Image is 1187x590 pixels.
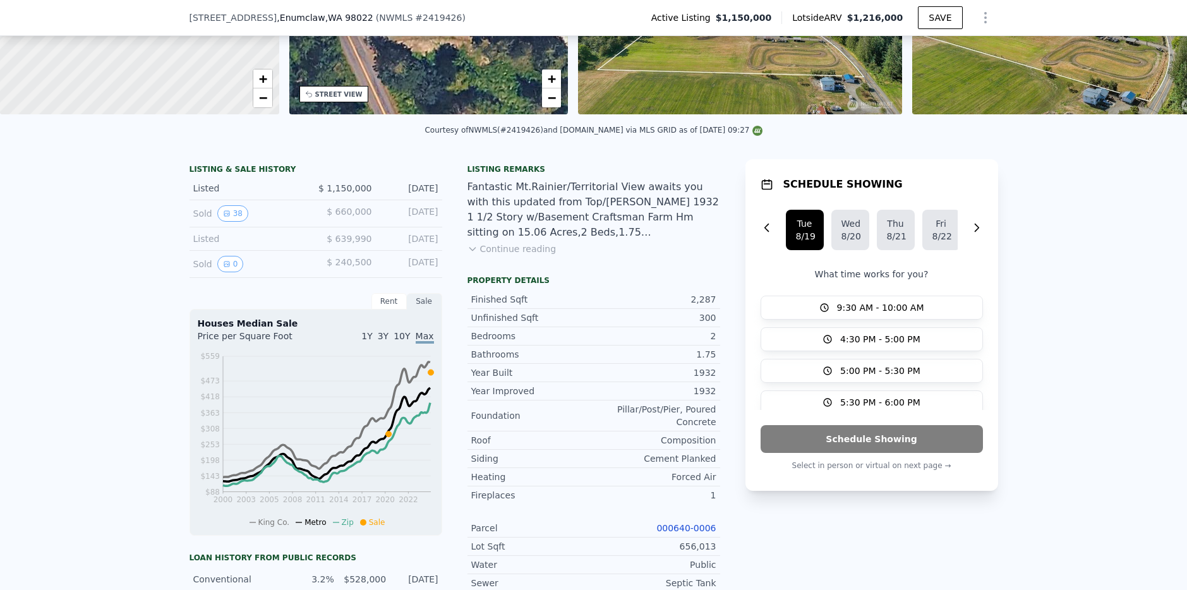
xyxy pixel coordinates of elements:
tspan: $253 [200,440,220,449]
span: Zip [342,518,354,527]
div: Bedrooms [471,330,594,342]
div: LISTING & SALE HISTORY [190,164,442,177]
div: Sold [193,256,306,272]
button: Schedule Showing [761,425,983,453]
span: # 2419426 [415,13,462,23]
tspan: 2014 [329,495,349,504]
span: King Co. [258,518,290,527]
p: What time works for you? [761,268,983,280]
div: 300 [594,311,716,324]
button: 5:30 PM - 6:00 PM [761,390,983,414]
div: Rent [371,293,407,310]
div: Price per Square Foot [198,330,316,350]
span: $1,150,000 [716,11,772,24]
div: 8/20 [841,230,859,243]
div: Property details [467,275,720,286]
p: Select in person or virtual on next page → [761,458,983,473]
div: Cement Planked [594,452,716,465]
button: SAVE [918,6,962,29]
div: Houses Median Sale [198,317,434,330]
a: Zoom in [542,69,561,88]
div: Listed [193,182,306,195]
tspan: $198 [200,456,220,465]
div: Water [471,558,594,571]
div: 1932 [594,385,716,397]
div: 1.75 [594,348,716,361]
tspan: $363 [200,409,220,418]
button: Continue reading [467,243,557,255]
tspan: $473 [200,376,220,385]
span: Lotside ARV [792,11,847,24]
img: NWMLS Logo [752,126,762,136]
div: $528,000 [342,573,386,586]
span: $ 660,000 [327,207,371,217]
div: 656,013 [594,540,716,553]
div: [DATE] [382,232,438,245]
div: Sold [193,205,306,222]
div: Sale [407,293,442,310]
span: Max [416,331,434,344]
span: , Enumclaw [277,11,373,24]
span: $ 639,990 [327,234,371,244]
div: 1 [594,489,716,502]
div: Fri [932,217,950,230]
div: STREET VIEW [315,90,363,99]
div: Sewer [471,577,594,589]
div: Listing remarks [467,164,720,174]
tspan: 2011 [306,495,325,504]
tspan: $559 [200,352,220,361]
a: Zoom out [253,88,272,107]
tspan: 2017 [352,495,371,504]
span: − [548,90,556,105]
div: Fireplaces [471,489,594,502]
button: 5:00 PM - 5:30 PM [761,359,983,383]
div: Forced Air [594,471,716,483]
button: 9:30 AM - 10:00 AM [761,296,983,320]
span: 5:30 PM - 6:00 PM [840,396,920,409]
div: Composition [594,434,716,447]
span: , WA 98022 [325,13,373,23]
button: View historical data [217,256,244,272]
div: 8/21 [887,230,905,243]
a: Zoom out [542,88,561,107]
tspan: 2022 [399,495,418,504]
div: Wed [841,217,859,230]
div: Thu [887,217,905,230]
div: 2,287 [594,293,716,306]
span: + [548,71,556,87]
tspan: 2003 [236,495,256,504]
span: Active Listing [651,11,716,24]
button: Thu8/21 [877,210,915,250]
span: Sale [369,518,385,527]
button: Fri8/22 [922,210,960,250]
div: [DATE] [382,256,438,272]
button: Tue8/19 [786,210,824,250]
span: $ 1,150,000 [318,183,372,193]
tspan: $88 [205,488,220,497]
tspan: 2000 [213,495,232,504]
div: Unfinished Sqft [471,311,594,324]
div: Siding [471,452,594,465]
div: Courtesy of NWMLS (#2419426) and [DOMAIN_NAME] via MLS GRID as of [DATE] 09:27 [425,126,762,135]
div: Year Improved [471,385,594,397]
tspan: 2008 [282,495,302,504]
h1: SCHEDULE SHOWING [783,177,903,192]
div: 8/22 [932,230,950,243]
a: 000640-0006 [656,523,716,533]
span: $ 240,500 [327,257,371,267]
tspan: $418 [200,392,220,401]
span: 5:00 PM - 5:30 PM [840,364,920,377]
div: Heating [471,471,594,483]
div: 2 [594,330,716,342]
div: Pillar/Post/Pier, Poured Concrete [594,403,716,428]
div: Year Built [471,366,594,379]
span: NWMLS [379,13,413,23]
div: [DATE] [394,573,438,586]
span: 1Y [361,331,372,341]
span: [STREET_ADDRESS] [190,11,277,24]
button: 4:30 PM - 5:00 PM [761,327,983,351]
div: Bathrooms [471,348,594,361]
tspan: $143 [200,472,220,481]
div: Loan history from public records [190,553,442,563]
div: 8/19 [796,230,814,243]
